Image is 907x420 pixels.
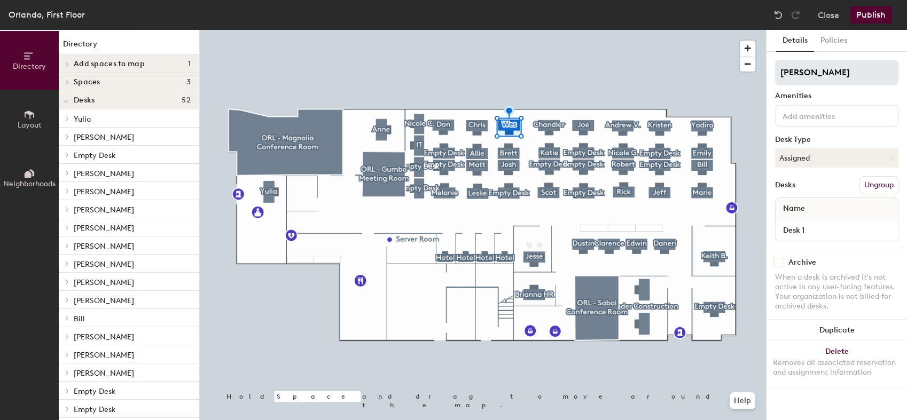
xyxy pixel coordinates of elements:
span: [PERSON_NAME] [74,133,134,142]
h1: Directory [59,38,199,55]
div: Archive [788,258,816,267]
span: Desks [74,96,95,105]
span: Empty Desk [74,405,116,414]
img: Undo [773,10,784,20]
span: [PERSON_NAME] [74,187,134,196]
div: When a desk is archived it's not active in any user-facing features. Your organization is not bil... [775,273,898,311]
span: [PERSON_NAME] [74,169,134,178]
span: [PERSON_NAME] [74,205,134,215]
button: Details [776,30,814,52]
span: [PERSON_NAME] [74,224,134,233]
div: Removes all associated reservation and assignment information [773,358,901,377]
div: Desks [775,181,795,189]
span: Bill [74,314,85,323]
div: Amenities [775,92,898,100]
span: [PERSON_NAME] [74,351,134,360]
span: Empty Desk [74,387,116,396]
button: Assigned [775,148,898,168]
button: Publish [850,6,892,23]
button: Help [730,392,755,409]
img: Redo [790,10,801,20]
button: Policies [814,30,854,52]
span: [PERSON_NAME] [74,278,134,287]
button: DeleteRemoves all associated reservation and assignment information [767,341,907,388]
span: Empty Desk [74,151,116,160]
input: Add amenities [780,109,877,122]
input: Unnamed desk [778,223,896,237]
span: Name [778,199,810,218]
span: 1 [188,60,191,68]
span: Directory [13,62,46,71]
span: 52 [182,96,191,105]
span: 3 [186,78,191,86]
span: [PERSON_NAME] [74,369,134,378]
span: Neighborhoods [3,179,56,188]
span: Yulia [74,115,91,124]
span: [PERSON_NAME] [74,332,134,342]
button: Ungroup [859,176,898,194]
span: [PERSON_NAME] [74,296,134,305]
div: Desk Type [775,136,898,144]
button: Close [818,6,839,23]
span: Add spaces to map [74,60,145,68]
div: Orlando, First Floor [9,8,85,21]
span: Layout [18,121,42,130]
span: Spaces [74,78,100,86]
span: [PERSON_NAME] [74,260,134,269]
span: [PERSON_NAME] [74,242,134,251]
button: Duplicate [767,320,907,341]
